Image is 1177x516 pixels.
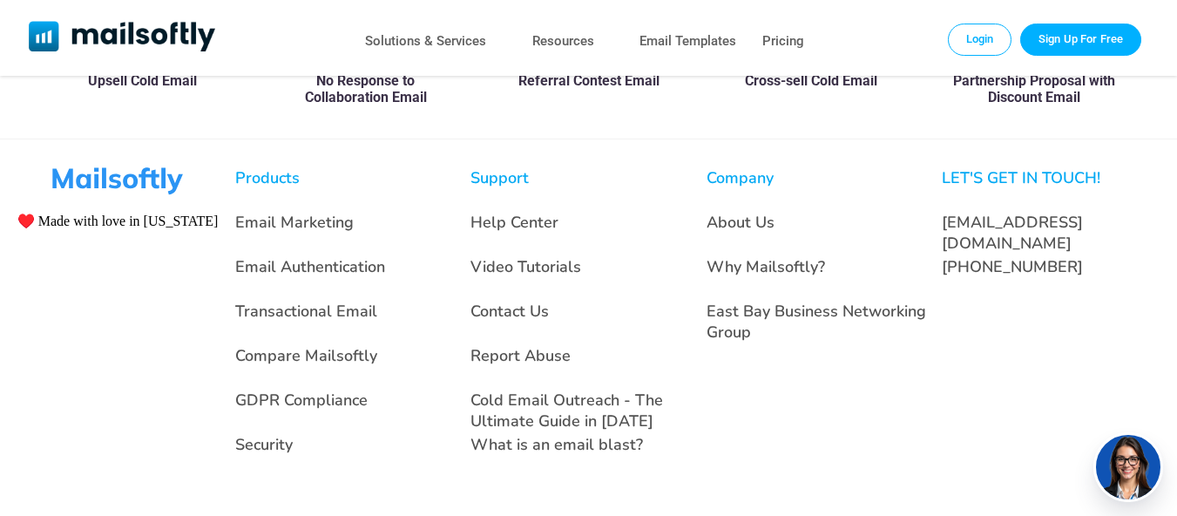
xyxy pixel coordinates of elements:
a: Why Mailsoftly? [707,256,825,277]
a: Transactional Email [235,301,377,322]
a: Pricing [762,29,804,54]
a: No Response to Collaboration Email [282,72,450,105]
a: [EMAIL_ADDRESS][DOMAIN_NAME] [942,212,1083,254]
a: Mailsoftly [29,21,216,55]
a: Solutions & Services [365,29,486,54]
a: Compare Mailsoftly [235,345,377,366]
a: Help Center [470,212,558,233]
a: Video Tutorials [470,256,581,277]
a: GDPR Compliance [235,390,368,411]
span: ♥️ Made with love in [US_STATE] [17,213,219,229]
a: Email Templates [639,29,736,54]
a: Email Marketing [235,212,354,233]
a: Resources [532,29,594,54]
a: Login [948,24,1012,55]
a: Partnership Proposal with Discount Email [950,72,1118,105]
a: Referral Contest Email [518,72,660,89]
a: What is an email blast? [470,434,643,455]
a: Trial [1020,24,1141,55]
a: Contact Us [470,301,549,322]
a: About Us [707,212,775,233]
a: [PHONE_NUMBER] [942,256,1083,277]
a: Cold Email Outreach - The Ultimate Guide in [DATE] [470,390,663,431]
a: East Bay Business Networking Group [707,301,926,343]
a: Security [235,434,293,455]
a: Report Abuse [470,345,571,366]
a: Upsell Cold Email [88,72,197,89]
a: Email Authentication [235,256,385,277]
